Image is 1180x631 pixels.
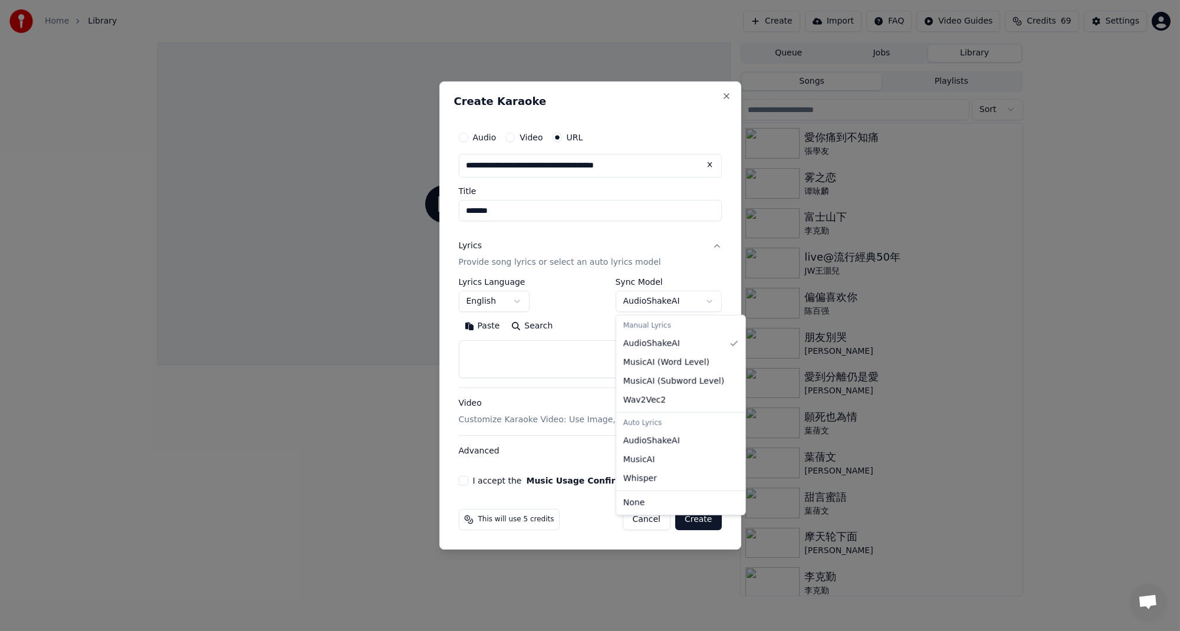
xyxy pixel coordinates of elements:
[623,435,680,447] span: AudioShakeAI
[623,454,655,466] span: MusicAI
[619,318,743,334] div: Manual Lyrics
[623,395,666,406] span: Wav2Vec2
[619,415,743,432] div: Auto Lyrics
[623,338,680,350] span: AudioShakeAI
[623,376,724,387] span: MusicAI ( Subword Level )
[623,473,657,485] span: Whisper
[623,357,709,369] span: MusicAI ( Word Level )
[623,497,645,509] span: None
